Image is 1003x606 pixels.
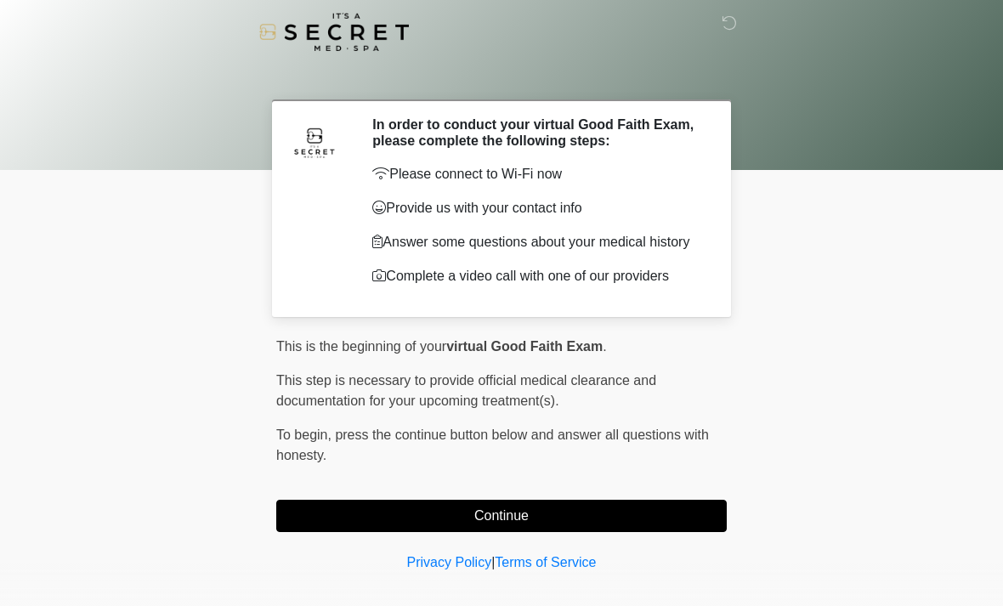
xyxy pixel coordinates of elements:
button: Continue [276,500,727,532]
span: This step is necessary to provide official medical clearance and documentation for your upcoming ... [276,373,656,408]
strong: virtual Good Faith Exam [446,339,603,354]
img: It's A Secret Med Spa Logo [259,13,409,51]
a: | [491,555,495,569]
h1: ‎ ‎ [263,61,739,93]
span: To begin, [276,428,335,442]
p: Provide us with your contact info [372,198,701,218]
span: . [603,339,606,354]
a: Terms of Service [495,555,596,569]
h2: In order to conduct your virtual Good Faith Exam, please complete the following steps: [372,116,701,149]
a: Privacy Policy [407,555,492,569]
p: Complete a video call with one of our providers [372,266,701,286]
p: Answer some questions about your medical history [372,232,701,252]
p: Please connect to Wi-Fi now [372,164,701,184]
span: press the continue button below and answer all questions with honesty. [276,428,709,462]
span: This is the beginning of your [276,339,446,354]
img: Agent Avatar [289,116,340,167]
